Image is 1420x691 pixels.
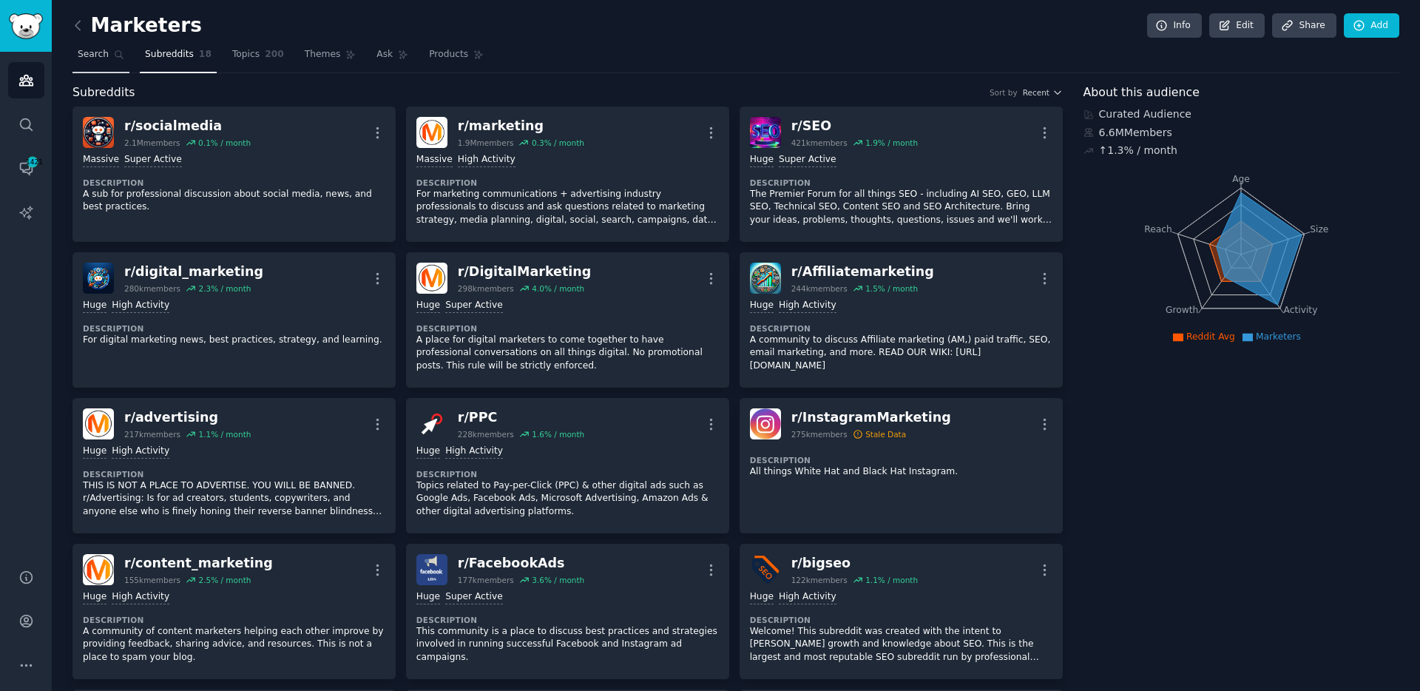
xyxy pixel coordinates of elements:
[1023,87,1049,98] span: Recent
[416,445,440,459] div: Huge
[406,252,729,388] a: DigitalMarketingr/DigitalMarketing298kmembers4.0% / monthHugeSuper ActiveDescriptionA place for d...
[72,107,396,242] a: socialmediar/socialmedia2.1Mmembers0.1% / monthMassiveSuper ActiveDescriptionA sub for profession...
[140,43,217,73] a: Subreddits18
[83,615,385,625] dt: Description
[532,575,584,585] div: 3.6 % / month
[750,590,774,604] div: Huge
[83,178,385,188] dt: Description
[83,263,114,294] img: digital_marketing
[83,554,114,585] img: content_marketing
[791,263,934,281] div: r/ Affiliatemarketing
[1083,84,1200,102] span: About this audience
[532,283,584,294] div: 4.0 % / month
[416,299,440,313] div: Huge
[1147,13,1202,38] a: Info
[198,138,251,148] div: 0.1 % / month
[791,117,918,135] div: r/ SEO
[1272,13,1336,38] a: Share
[750,334,1052,373] p: A community to discuss Affiliate marketing (AM,) paid traffic, SEO, email marketing, and more. RE...
[416,615,719,625] dt: Description
[305,48,341,61] span: Themes
[750,455,1052,465] dt: Description
[424,43,489,73] a: Products
[740,544,1063,679] a: bigseor/bigseo122kmembers1.1% / monthHugeHigh ActivityDescriptionWelcome! This subreddit was crea...
[458,554,584,573] div: r/ FacebookAds
[750,408,781,439] img: InstagramMarketing
[72,252,396,388] a: digital_marketingr/digital_marketing280kmembers2.3% / monthHugeHigh ActivityDescriptionFor digita...
[458,153,515,167] div: High Activity
[198,575,251,585] div: 2.5 % / month
[72,14,202,38] h2: Marketers
[416,479,719,519] p: Topics related to Pay-per-Click (PPC) & other digital ads such as Google Ads, Facebook Ads, Micro...
[750,625,1052,664] p: Welcome! This subreddit was created with the intent to [PERSON_NAME] growth and knowledge about S...
[779,299,836,313] div: High Activity
[791,554,918,573] div: r/ bigseo
[112,445,169,459] div: High Activity
[865,138,918,148] div: 1.9 % / month
[1283,305,1317,315] tspan: Activity
[406,398,729,533] a: PPCr/PPC228kmembers1.6% / monthHugeHigh ActivityDescriptionTopics related to Pay-per-Click (PPC) ...
[300,43,362,73] a: Themes
[750,117,781,148] img: SEO
[26,157,39,167] span: 1421
[416,263,447,294] img: DigitalMarketing
[416,323,719,334] dt: Description
[1232,174,1250,184] tspan: Age
[83,590,106,604] div: Huge
[72,544,396,679] a: content_marketingr/content_marketing155kmembers2.5% / monthHugeHigh ActivityDescriptionA communit...
[445,590,503,604] div: Super Active
[83,625,385,664] p: A community of content marketers helping each other improve by providing feedback, sharing advice...
[198,283,251,294] div: 2.3 % / month
[83,408,114,439] img: advertising
[83,188,385,214] p: A sub for professional discussion about social media, news, and best practices.
[445,445,503,459] div: High Activity
[1344,13,1399,38] a: Add
[83,299,106,313] div: Huge
[416,554,447,585] img: FacebookAds
[124,263,263,281] div: r/ digital_marketing
[406,107,729,242] a: marketingr/marketing1.9Mmembers0.3% / monthMassiveHigh ActivityDescriptionFor marketing communica...
[1083,125,1400,141] div: 6.6M Members
[124,575,180,585] div: 155k members
[416,334,719,373] p: A place for digital marketers to come together to have professional conversations on all things d...
[445,299,503,313] div: Super Active
[1186,331,1235,342] span: Reddit Avg
[779,590,836,604] div: High Activity
[1083,107,1400,122] div: Curated Audience
[750,263,781,294] img: Affiliatemarketing
[72,398,396,533] a: advertisingr/advertising217kmembers1.1% / monthHugeHigh ActivityDescriptionTHIS IS NOT A PLACE TO...
[416,117,447,148] img: marketing
[83,479,385,519] p: THIS IS NOT A PLACE TO ADVERTISE. YOU WILL BE BANNED. r/Advertising: Is for ad creators, students...
[124,429,180,439] div: 217k members
[83,445,106,459] div: Huge
[865,575,918,585] div: 1.1 % / month
[791,138,848,148] div: 421k members
[83,153,119,167] div: Massive
[458,138,514,148] div: 1.9M members
[532,429,584,439] div: 1.6 % / month
[416,178,719,188] dt: Description
[416,469,719,479] dt: Description
[376,48,393,61] span: Ask
[8,150,44,186] a: 1421
[458,283,514,294] div: 298k members
[1023,87,1063,98] button: Recent
[1310,223,1328,234] tspan: Size
[865,283,918,294] div: 1.5 % / month
[740,107,1063,242] a: SEOr/SEO421kmembers1.9% / monthHugeSuper ActiveDescriptionThe Premier Forum for all things SEO - ...
[124,283,180,294] div: 280k members
[791,408,951,427] div: r/ InstagramMarketing
[750,554,781,585] img: bigseo
[865,429,906,439] div: Stale Data
[416,408,447,439] img: PPC
[227,43,289,73] a: Topics200
[1256,331,1301,342] span: Marketers
[791,429,848,439] div: 275k members
[124,153,182,167] div: Super Active
[416,625,719,664] p: This community is a place to discuss best practices and strategies involved in running successful...
[990,87,1018,98] div: Sort by
[83,469,385,479] dt: Description
[416,188,719,227] p: For marketing communications + advertising industry professionals to discuss and ask questions re...
[532,138,584,148] div: 0.3 % / month
[779,153,836,167] div: Super Active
